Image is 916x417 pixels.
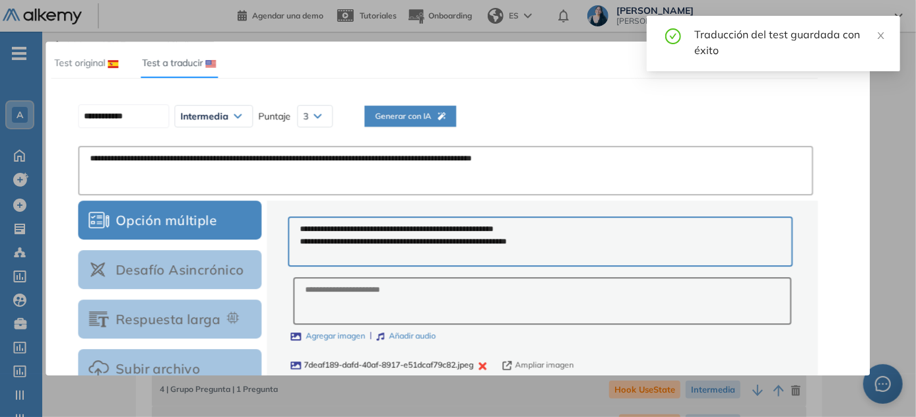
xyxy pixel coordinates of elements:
[694,26,884,58] div: Traducción del test guardada con éxito
[78,201,261,240] button: Opción múltiple
[364,106,456,127] button: Generar con IA
[258,109,290,123] span: Puntaje
[54,57,105,69] span: Test original
[78,251,261,290] button: Desafío Asincrónico
[78,350,261,389] button: Subir archivo
[78,300,261,339] button: Respuesta larga
[108,60,118,68] img: ESP
[375,110,445,123] span: Generar con IA
[665,26,681,44] span: check-circle
[303,111,308,121] span: 3
[503,359,574,371] button: Ampliar imagen
[142,57,203,69] span: Test a traducir
[205,60,216,68] img: USA
[377,330,436,342] label: Añadir audio
[291,330,366,342] label: Agregar imagen
[876,31,886,40] span: close
[291,359,474,371] div: 7deaf189-dafd-40af-8917-e51dcaf79c82.jpeg
[180,111,228,121] span: Intermedia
